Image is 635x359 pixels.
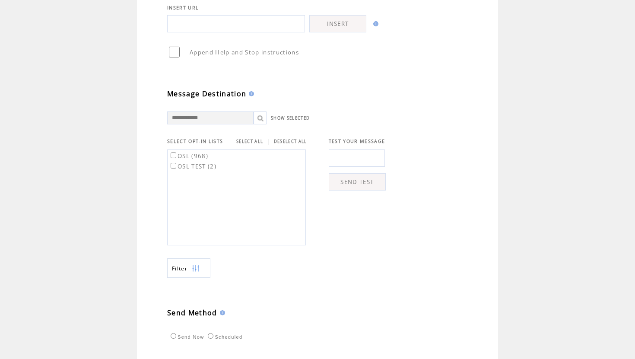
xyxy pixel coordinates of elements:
[169,152,208,160] label: OSL (968)
[206,334,242,340] label: Scheduled
[246,91,254,96] img: help.gif
[168,334,204,340] label: Send Now
[167,308,217,318] span: Send Method
[236,139,263,144] a: SELECT ALL
[171,152,176,158] input: OSL (968)
[267,137,270,145] span: |
[329,173,386,191] a: SEND TEST
[167,138,223,144] span: SELECT OPT-IN LISTS
[167,5,199,11] span: INSERT URL
[192,259,200,278] img: filters.png
[171,163,176,168] input: OSL TEST (2)
[274,139,307,144] a: DESELECT ALL
[208,333,213,339] input: Scheduled
[329,138,385,144] span: TEST YOUR MESSAGE
[309,15,366,32] a: INSERT
[190,48,299,56] span: Append Help and Stop instructions
[167,89,246,98] span: Message Destination
[217,310,225,315] img: help.gif
[271,115,310,121] a: SHOW SELECTED
[172,265,187,272] span: Show filters
[167,258,210,278] a: Filter
[171,333,176,339] input: Send Now
[371,21,378,26] img: help.gif
[169,162,216,170] label: OSL TEST (2)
